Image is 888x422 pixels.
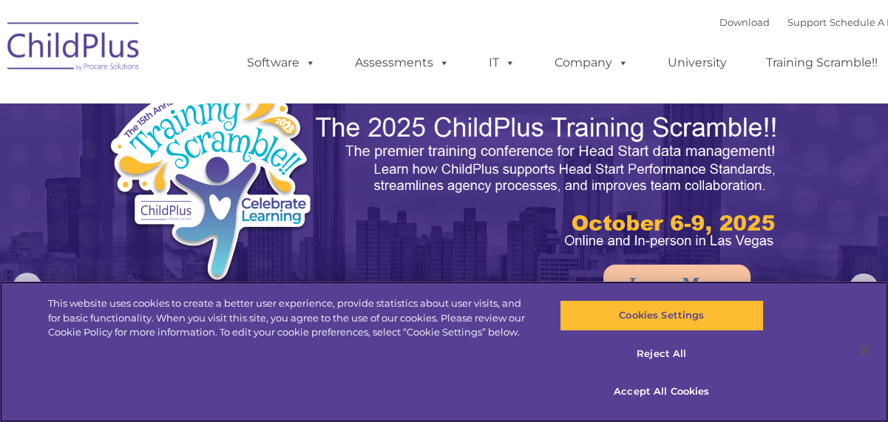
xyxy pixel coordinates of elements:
[787,16,827,28] a: Support
[232,48,331,78] a: Software
[560,338,764,370] button: Reject All
[48,296,533,340] div: This website uses cookies to create a better user experience, provide statistics about user visit...
[540,48,643,78] a: Company
[560,376,764,407] button: Accept All Cookies
[848,334,881,367] button: Close
[474,48,530,78] a: IT
[719,16,770,28] a: Download
[603,265,750,304] a: Learn More
[198,98,243,109] span: Last name
[653,48,742,78] a: University
[198,158,261,169] span: Phone number
[340,48,464,78] a: Assessments
[560,300,764,331] button: Cookies Settings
